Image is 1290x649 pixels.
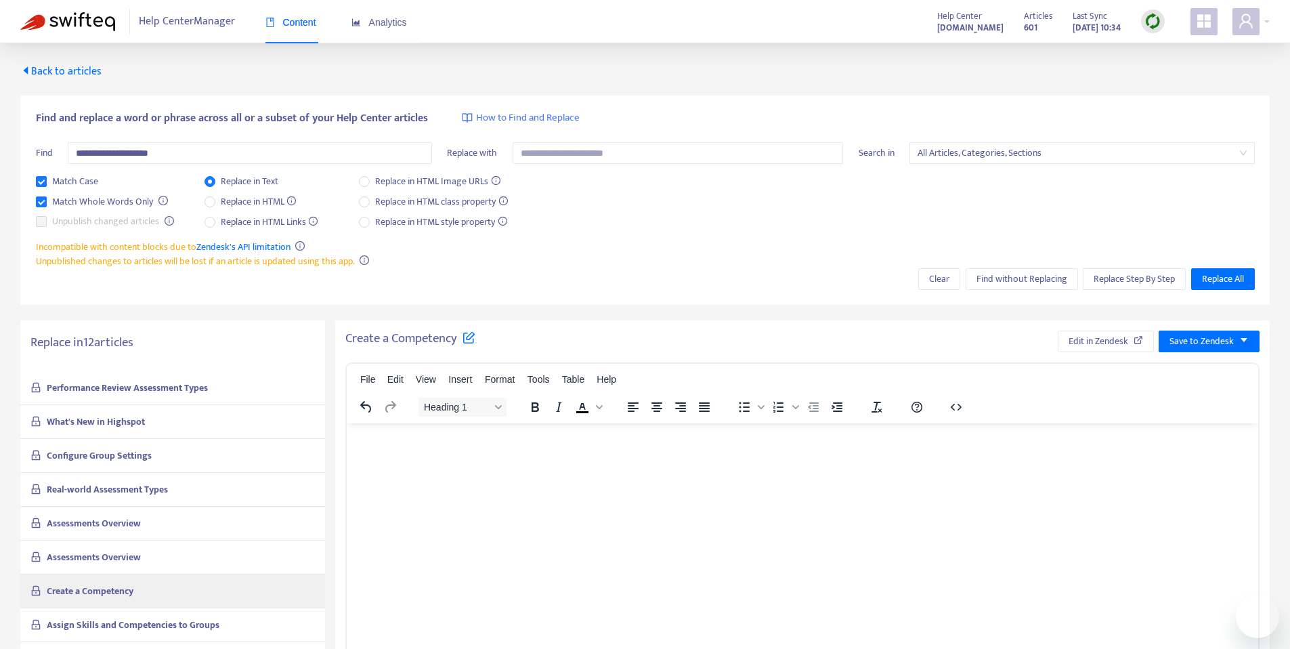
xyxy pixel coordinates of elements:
button: Help [905,398,928,417]
strong: 601 [1024,20,1037,35]
button: Italic [547,398,570,417]
span: Replace in HTML [215,194,302,209]
span: Replace in Text [215,174,284,189]
span: Incompatible with content blocks due to [36,239,291,255]
span: View [416,374,436,385]
strong: Performance Review Assessment Types [47,380,208,396]
span: Table [562,374,584,385]
span: File [360,374,376,385]
button: Undo [355,398,378,417]
button: Decrease indent [802,398,825,417]
div: Bullet list [733,398,767,417]
span: Help [597,374,616,385]
span: Replace Step By Step [1094,272,1175,287]
span: Unpublish changed articles [47,214,165,229]
span: info-circle [295,241,305,251]
span: Replace with [447,145,497,161]
button: Block Heading 1 [418,398,507,417]
strong: What's New in Highspot [47,414,145,430]
span: Tools [528,374,550,385]
span: book [265,18,275,27]
strong: Assessments Overview [47,516,141,531]
span: area-chart [351,18,361,27]
span: info-circle [360,255,369,265]
button: Redo [379,398,402,417]
span: Edit [387,374,404,385]
a: Zendesk's API limitation [196,239,291,255]
span: Back to articles [20,62,102,81]
span: Format [485,374,515,385]
span: info-circle [158,196,168,205]
button: Replace All [1191,268,1255,290]
span: Analytics [351,17,407,28]
button: Align center [645,398,668,417]
span: lock [30,518,41,528]
img: image-link [462,112,473,123]
span: Replace All [1202,272,1244,287]
strong: Assign Skills and Competencies to Groups [47,617,219,633]
span: Match Case [47,174,104,189]
span: Find and replace a word or phrase across all or a subset of your Help Center articles [36,110,428,127]
button: Align left [622,398,645,417]
img: sync.dc5367851b00ba804db3.png [1144,13,1161,30]
span: Edit in Zendesk [1069,334,1128,349]
span: Match Whole Words Only [47,194,158,209]
button: Increase indent [825,398,848,417]
span: Clear [929,272,949,287]
span: Heading 1 [424,402,490,413]
button: Clear [918,268,960,290]
span: caret-left [20,65,31,76]
span: Save to Zendesk [1169,334,1234,349]
iframe: Button to launch messaging window [1236,595,1279,638]
button: Justify [693,398,716,417]
strong: [DATE] 10:34 [1073,20,1121,35]
span: All Articles, Categories, Sections [918,143,1247,163]
span: lock [30,450,41,461]
h5: Create a Competency [345,331,475,348]
button: Clear formatting [865,398,888,417]
span: Replace in HTML Image URLs [370,174,506,189]
span: lock [30,416,41,427]
div: Text color Black [571,398,605,417]
span: lock [30,382,41,393]
span: lock [30,585,41,596]
span: lock [30,551,41,562]
span: Replace in HTML class property [370,194,513,209]
span: Articles [1024,9,1052,24]
strong: Real-world Assessment Types [47,482,168,497]
span: lock [30,484,41,495]
span: Replace in HTML style property [370,215,513,230]
button: Find without Replacing [966,268,1078,290]
button: Bold [523,398,546,417]
span: Help Center Manager [139,9,235,35]
span: lock [30,619,41,630]
span: user [1238,13,1254,29]
span: caret-down [1239,335,1249,345]
button: Align right [669,398,692,417]
span: Insert [448,374,472,385]
span: appstore [1196,13,1212,29]
button: Replace Step By Step [1083,268,1186,290]
a: How to Find and Replace [462,110,580,126]
span: Help Center [937,9,982,24]
strong: Create a Competency [47,583,133,599]
img: Swifteq [20,12,115,31]
span: Find without Replacing [976,272,1067,287]
a: [DOMAIN_NAME] [937,20,1004,35]
div: Numbered list [767,398,801,417]
span: Search in [859,145,895,161]
span: Unpublished changes to articles will be lost if an article is updated using this app. [36,253,355,269]
span: Replace in HTML Links [215,215,324,230]
span: Content [265,17,316,28]
h5: Replace in 12 articles [30,335,315,351]
strong: Configure Group Settings [47,448,152,463]
button: Save to Zendeskcaret-down [1159,331,1260,352]
button: Edit in Zendesk [1058,331,1154,352]
span: info-circle [165,216,174,226]
span: Last Sync [1073,9,1107,24]
span: Find [36,145,53,161]
span: How to Find and Replace [476,110,580,126]
strong: Assessments Overview [47,549,141,565]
